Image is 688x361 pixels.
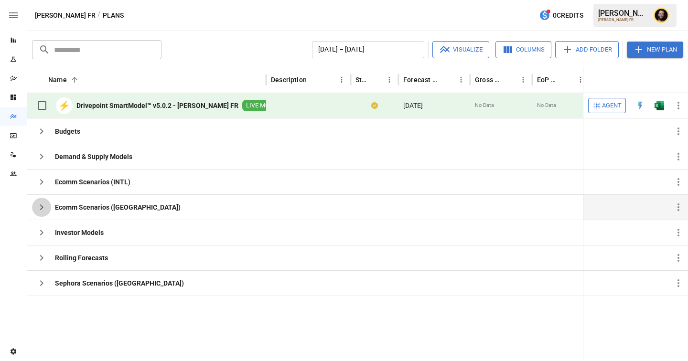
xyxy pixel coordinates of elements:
button: Ciaran Nugent [648,2,675,29]
div: Name [48,76,67,84]
div: Open in Quick Edit [635,101,645,110]
span: 0 Credits [553,10,583,21]
button: Agent [588,98,626,113]
button: 0Credits [535,7,587,24]
div: Open in Excel [655,101,664,110]
span: No Data [537,102,556,109]
button: Forecast start column menu [454,73,468,86]
b: Rolling Forecasts [55,253,108,263]
button: EoP Cash column menu [574,73,587,86]
img: Ciaran Nugent [654,8,669,23]
b: Investor Models [55,228,104,237]
b: Ecomm Scenarios ([GEOGRAPHIC_DATA]) [55,202,181,212]
b: Drivepoint SmartModel™ v5.0.2 - [PERSON_NAME] FR [76,101,238,110]
button: [PERSON_NAME] FR [35,10,96,21]
button: Columns [495,41,551,58]
button: Sort [560,73,574,86]
div: Your plan has changes in Excel that are not reflected in the Drivepoint Data Warehouse, select "S... [371,101,378,110]
b: Sephora Scenarios ([GEOGRAPHIC_DATA]) [55,278,184,288]
span: LIVE MODEL [242,101,284,110]
button: Gross Margin column menu [516,73,530,86]
b: Ecomm Scenarios (INTL) [55,177,130,187]
button: Description column menu [335,73,348,86]
div: EoP Cash [537,76,559,84]
button: New Plan [627,42,683,58]
b: Budgets [55,127,80,136]
div: [PERSON_NAME] FR [598,18,648,22]
img: quick-edit-flash.b8aec18c.svg [635,101,645,110]
div: Forecast start [403,76,440,84]
button: Sort [441,73,454,86]
button: [DATE] – [DATE] [312,41,424,58]
button: Sort [675,73,688,86]
button: Sort [68,73,81,86]
button: Sort [503,73,516,86]
button: Sort [308,73,321,86]
div: Description [271,76,307,84]
div: [PERSON_NAME] [598,9,648,18]
div: Status [355,76,368,84]
div: Gross Margin [475,76,502,84]
img: excel-icon.76473adf.svg [655,101,664,110]
b: Demand & Supply Models [55,152,132,161]
button: Sort [369,73,383,86]
button: Visualize [432,41,489,58]
button: Status column menu [383,73,396,86]
div: / [97,10,101,21]
div: [DATE] [398,93,470,118]
span: No Data [475,102,494,109]
div: ⚡ [56,97,73,114]
button: Add Folder [555,41,619,58]
span: Agent [602,100,622,111]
